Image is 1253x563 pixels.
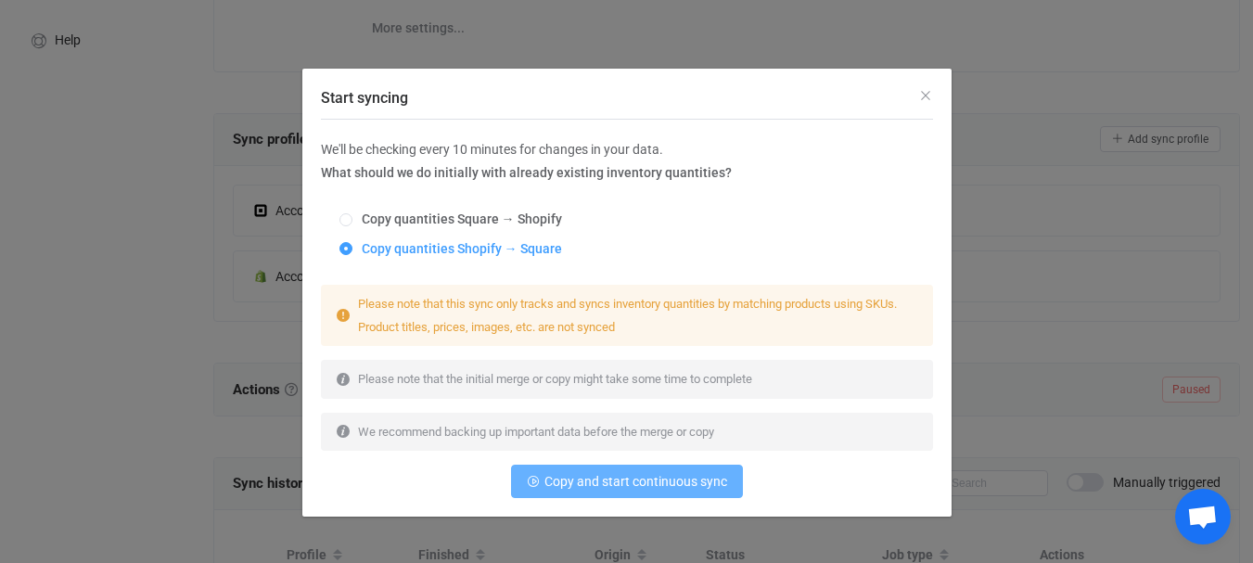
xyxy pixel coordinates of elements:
span: Please note that this sync only tracks and syncs inventory quantities by matching products using ... [358,297,897,334]
span: Copy quantities Square → Shopify [352,211,562,226]
span: We'll be checking every 10 minutes for changes in your data. [321,142,663,157]
button: Copy and start continuous sync [511,465,743,498]
span: Copy quantities Shopify → Square [352,241,562,256]
span: We recommend backing up important data before the merge or copy [358,425,714,439]
span: Copy and start continuous sync [544,474,727,489]
div: Open chat [1175,489,1231,544]
span: Start syncing [321,89,408,107]
span: What should we do initially with already existing inventory quantities? [321,165,732,180]
div: Start syncing [302,69,952,517]
button: Close [918,87,933,105]
span: Please note that the initial merge or copy might take some time to complete [358,372,752,386]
